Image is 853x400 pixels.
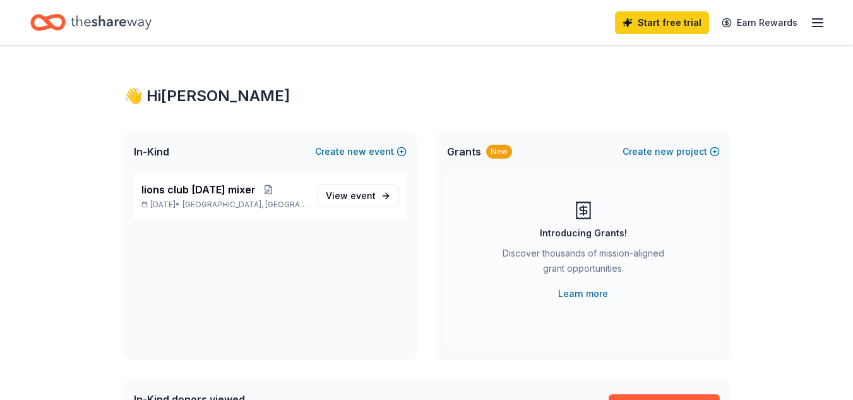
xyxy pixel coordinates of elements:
[315,144,407,159] button: Createnewevent
[498,246,669,281] div: Discover thousands of mission-aligned grant opportunities.
[350,190,376,201] span: event
[30,8,152,37] a: Home
[141,182,256,197] span: lions club [DATE] mixer
[540,226,627,241] div: Introducing Grants!
[326,188,376,203] span: View
[623,144,720,159] button: Createnewproject
[486,145,512,159] div: New
[615,11,709,34] a: Start free trial
[134,144,169,159] span: In-Kind
[447,144,481,159] span: Grants
[655,144,674,159] span: new
[124,86,730,106] div: 👋 Hi [PERSON_NAME]
[182,200,307,210] span: [GEOGRAPHIC_DATA], [GEOGRAPHIC_DATA]
[714,11,805,34] a: Earn Rewards
[558,286,608,301] a: Learn more
[318,185,399,207] a: View event
[347,144,366,159] span: new
[141,200,307,210] p: [DATE] •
